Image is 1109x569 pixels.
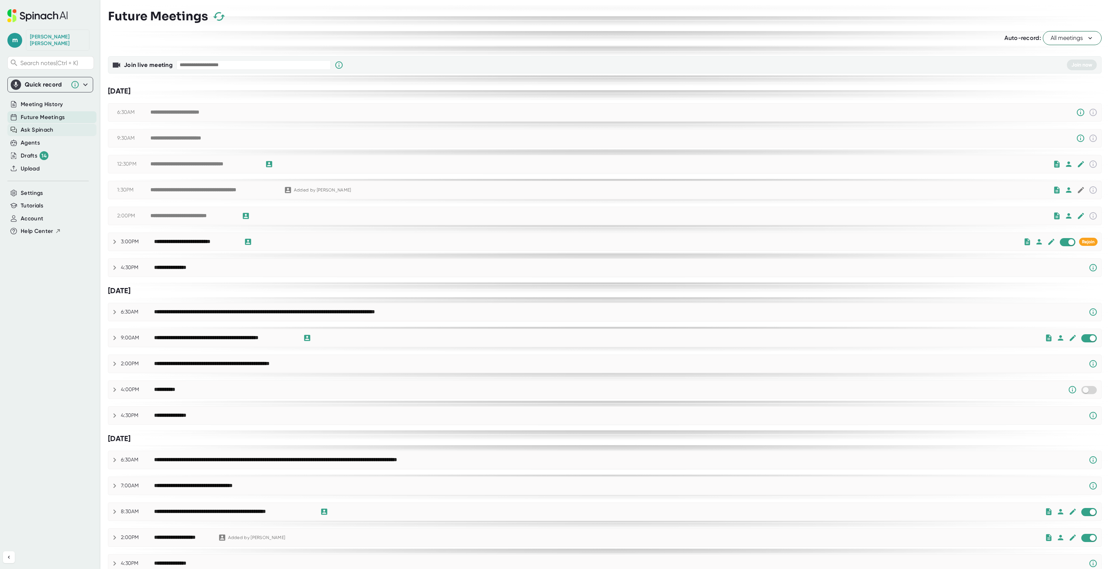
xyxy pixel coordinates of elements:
svg: Someone has manually disabled Spinach from this meeting. [1076,134,1085,143]
div: 2:00PM [121,360,154,367]
div: 4:30PM [121,412,154,419]
svg: Spinach requires a video conference link. [1089,481,1098,490]
div: 1:30PM [117,187,150,193]
svg: Spinach requires a video conference link. [1089,308,1098,316]
svg: This event has already passed [1089,108,1098,117]
button: All meetings [1043,31,1102,45]
svg: Someone has manually disabled Spinach from this meeting. [1068,385,1077,394]
svg: Spinach requires a video conference link. [1089,559,1098,568]
div: 9:00AM [121,335,154,341]
button: Join now [1067,60,1097,70]
button: Drafts 14 [21,151,48,160]
button: Rejoin [1079,238,1098,246]
div: Myriam Martin [30,34,85,47]
div: 6:30AM [121,457,154,463]
svg: This event has already passed [1089,160,1098,169]
div: 6:30AM [117,109,150,116]
button: Account [21,214,43,223]
div: Quick record [25,81,67,88]
div: 14 [40,151,48,160]
svg: Someone has manually disabled Spinach from this meeting. [1076,108,1085,117]
svg: This event has already passed [1089,186,1098,194]
span: Search notes (Ctrl + K) [20,60,92,67]
div: [DATE] [108,434,1102,443]
span: Rejoin [1082,239,1095,244]
div: 9:30AM [117,135,150,142]
div: 3:00PM [121,238,154,245]
button: Settings [21,189,43,197]
span: Join now [1071,62,1092,68]
button: Agents [21,139,40,147]
div: 12:30PM [117,161,150,167]
b: Join live meeting [124,61,173,68]
svg: This event has already passed [1089,134,1098,143]
button: Ask Spinach [21,126,54,134]
div: 7:00AM [121,482,154,489]
div: 2:00PM [121,534,154,541]
span: Help Center [21,227,53,236]
button: Upload [21,165,40,173]
span: Auto-record: [1004,34,1041,41]
button: Tutorials [21,201,43,210]
div: 4:00PM [121,386,154,393]
svg: Spinach requires a video conference link. [1089,263,1098,272]
button: Collapse sidebar [3,551,15,563]
svg: Spinach requires a video conference link. [1089,359,1098,368]
h3: Future Meetings [108,9,208,23]
button: Help Center [21,227,61,236]
button: Future Meetings [21,113,65,122]
div: 4:30PM [121,264,154,271]
div: 6:30AM [121,309,154,315]
button: Meeting History [21,100,63,109]
svg: Spinach requires a video conference link. [1089,411,1098,420]
div: Quick record [11,77,90,92]
div: 2:00PM [117,213,150,219]
div: Added by [PERSON_NAME] [228,535,285,541]
span: m [7,33,22,48]
div: [DATE] [108,87,1102,96]
div: Drafts [21,151,48,160]
span: All meetings [1051,34,1094,43]
div: Added by [PERSON_NAME] [294,187,351,193]
div: 8:30AM [121,508,154,515]
div: 4:30PM [121,560,154,567]
div: [DATE] [108,286,1102,295]
svg: Spinach requires a video conference link. [1089,455,1098,464]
